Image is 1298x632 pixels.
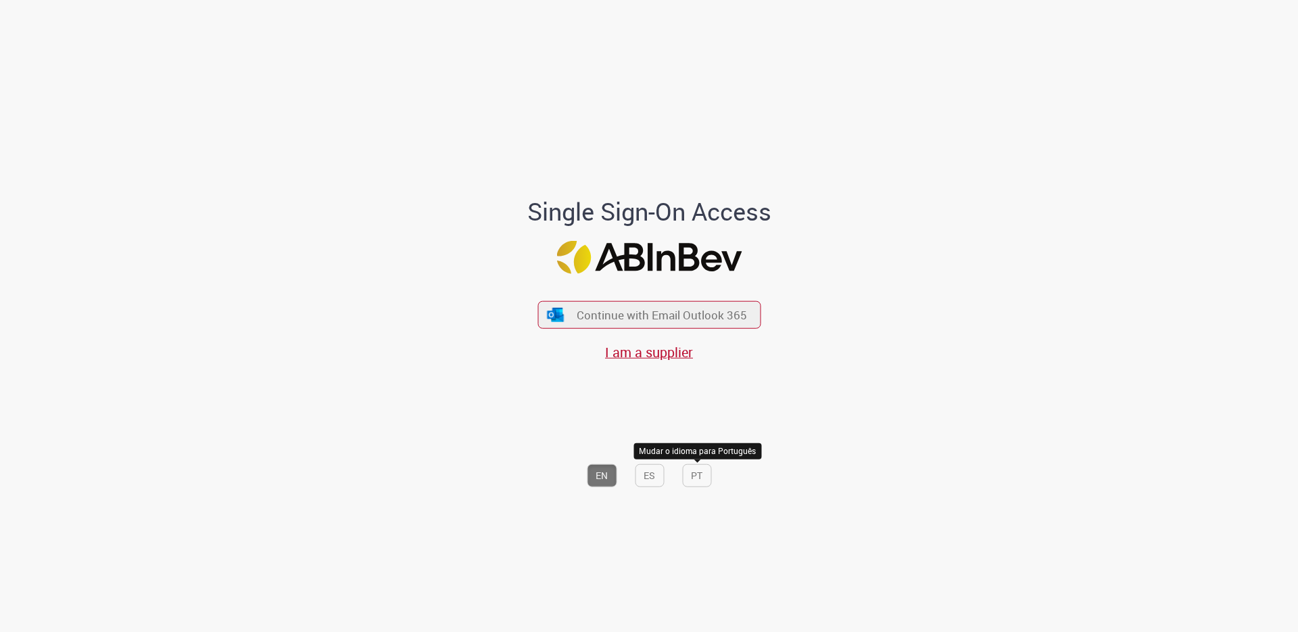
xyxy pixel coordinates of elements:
div: Mudar o idioma para Português [633,443,761,459]
button: PT [682,464,711,487]
img: ícone Azure/Microsoft 360 [546,307,565,321]
span: Continue with Email Outlook 365 [577,307,747,323]
button: ícone Azure/Microsoft 360 Continue with Email Outlook 365 [537,301,761,329]
img: Logo ABInBev [556,241,742,274]
h1: Single Sign-On Access [462,198,837,225]
a: I am a supplier [605,343,693,361]
button: EN [587,464,617,487]
button: ES [635,464,664,487]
